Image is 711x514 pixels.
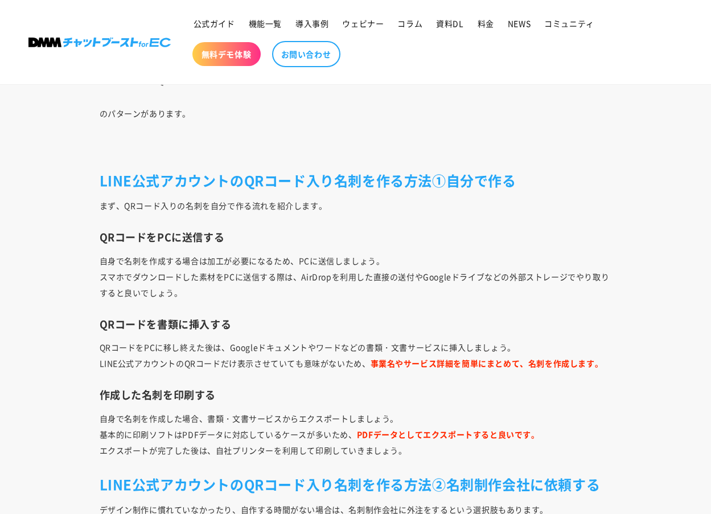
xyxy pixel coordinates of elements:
a: NEWS [501,11,537,35]
p: 自身で名刺を作成した場合、書類・文書サービスからエクスポートしましょう。 基本的に印刷ソフトはPDFデータに対応しているケースが多いため、 エクスポートが完了した後は、自社プリンターを利用して印... [100,410,612,458]
p: のパターンがあります。 [100,105,612,121]
h3: QRコードを書類に挿入する [100,318,612,331]
span: コラム [397,18,422,28]
span: 資料DL [436,18,463,28]
a: コミュニティ [537,11,601,35]
h3: 作成した名刺を印刷する [100,388,612,401]
a: 機能一覧 [242,11,289,35]
span: 機能一覧 [249,18,282,28]
span: コミュニティ [544,18,594,28]
a: 料金 [471,11,501,35]
a: 導入事例 [289,11,335,35]
p: QRコードをPCに移し終えた後は、Googleドキュメントやワードなどの書類・文書サービスに挿入しましょう。 LINE公式アカウントのQRコードだけ表示させていても意味がないため、 [100,339,612,371]
span: 公式ガイド [194,18,235,28]
p: 自身で名刺を作成する場合は加工が必要になるため、PCに送信しましょう。 スマホでダウンロードした素材をPCに送信する際は、AirDropを利用した直接の送付やGoogleドライブなどの外部ストレ... [100,253,612,301]
a: コラム [391,11,429,35]
span: ウェビナー [342,18,384,28]
strong: 事業名やサービス詳細を簡単にまとめて、名刺を作成します。 [371,357,603,369]
a: ウェビナー [335,11,391,35]
span: 料金 [478,18,494,28]
strong: PDFデータとしてエクスポートすると良いです。 [357,429,540,440]
span: 無料デモ体験 [202,49,252,59]
h3: QRコードをPCに送信する [100,231,612,244]
a: 公式ガイド [187,11,242,35]
h2: LINE公式アカウントのQRコード入り名刺を作る方法②名刺制作会社に依頼する [100,475,612,493]
p: まず、QRコード入りの名刺を自分で作る流れを紹介します。 [100,198,612,213]
span: NEWS [508,18,531,28]
h2: LINE公式アカウントのQRコード入り名刺を作る方法①自分で作る [100,171,612,189]
span: お問い合わせ [281,49,331,59]
img: 株式会社DMM Boost [28,38,171,47]
span: 導入事例 [295,18,328,28]
a: 無料デモ体験 [192,42,261,66]
a: 資料DL [429,11,470,35]
a: お問い合わせ [272,41,340,67]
